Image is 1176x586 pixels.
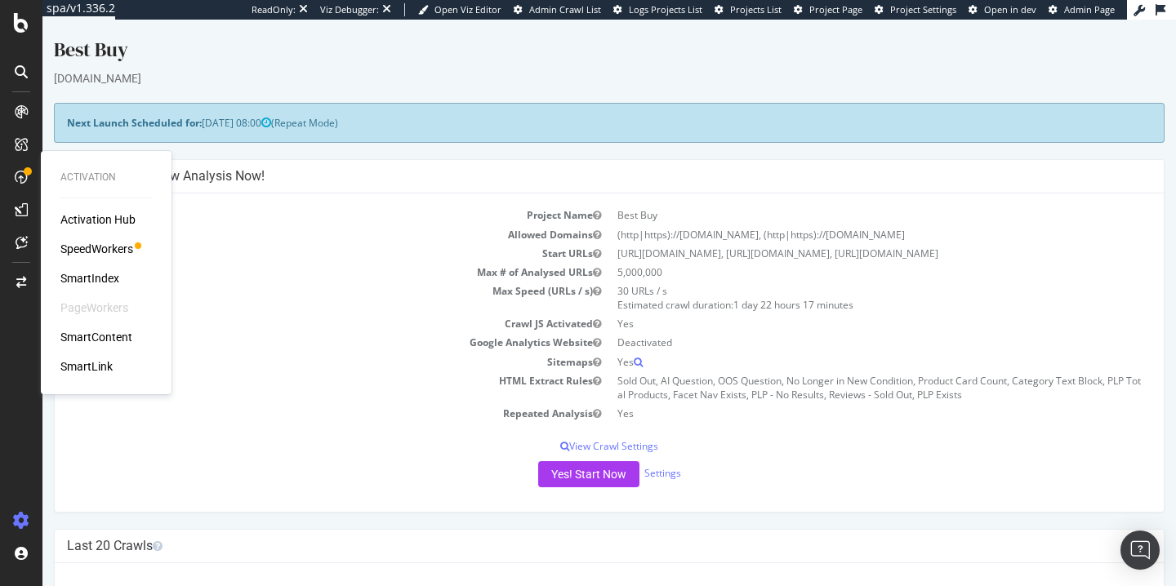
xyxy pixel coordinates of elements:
[875,3,956,16] a: Project Settings
[794,3,862,16] a: Project Page
[60,300,128,316] div: PageWorkers
[24,243,567,262] td: Max # of Analysed URLs
[514,3,601,16] a: Admin Crawl List
[60,358,113,375] a: SmartLink
[24,186,567,205] td: Project Name
[567,186,1109,205] td: Best Buy
[567,224,1109,243] td: [URL][DOMAIN_NAME], [URL][DOMAIN_NAME], [URL][DOMAIN_NAME]
[496,442,597,468] button: Yes! Start Now
[11,16,1122,51] div: Best Buy
[24,333,567,352] td: Sitemaps
[24,206,567,224] td: Allowed Domains
[691,278,811,292] span: 1 day 22 hours 17 minutes
[1049,3,1115,16] a: Admin Page
[24,352,567,384] td: HTML Extract Rules
[252,3,296,16] div: ReadOnly:
[567,262,1109,295] td: 30 URLs / s Estimated crawl duration:
[24,313,567,332] td: Google Analytics Website
[434,3,501,16] span: Open Viz Editor
[629,3,702,16] span: Logs Projects List
[60,270,119,286] a: SmartIndex
[24,149,1109,165] h4: Configure your New Analysis Now!
[602,446,639,460] a: Settings
[60,329,132,345] a: SmartContent
[24,262,567,295] td: Max Speed (URLs / s)
[1120,531,1160,570] div: Open Intercom Messenger
[60,241,133,257] a: SpeedWorkers
[24,384,567,403] td: Repeated Analysis
[11,83,1122,123] div: (Repeat Mode)
[567,384,1109,403] td: Yes
[730,3,782,16] span: Projects List
[24,420,1109,433] p: View Crawl Settings
[984,3,1036,16] span: Open in dev
[159,96,229,110] span: [DATE] 08:00
[809,3,862,16] span: Project Page
[715,3,782,16] a: Projects List
[60,171,152,184] div: Activation
[1064,3,1115,16] span: Admin Page
[11,51,1122,67] div: [DOMAIN_NAME]
[567,352,1109,384] td: Sold Out, AI Question, OOS Question, No Longer in New Condition, Product Card Count, Category Tex...
[24,518,1109,535] h4: Last 20 Crawls
[890,3,956,16] span: Project Settings
[567,333,1109,352] td: Yes
[24,295,567,313] td: Crawl JS Activated
[24,224,567,243] td: Start URLs
[969,3,1036,16] a: Open in dev
[567,313,1109,332] td: Deactivated
[418,3,501,16] a: Open Viz Editor
[529,3,601,16] span: Admin Crawl List
[60,211,136,228] a: Activation Hub
[567,243,1109,262] td: 5,000,000
[24,96,159,110] strong: Next Launch Scheduled for:
[567,206,1109,224] td: (http|https)://[DOMAIN_NAME], (http|https)://[DOMAIN_NAME]
[320,3,379,16] div: Viz Debugger:
[567,295,1109,313] td: Yes
[613,3,702,16] a: Logs Projects List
